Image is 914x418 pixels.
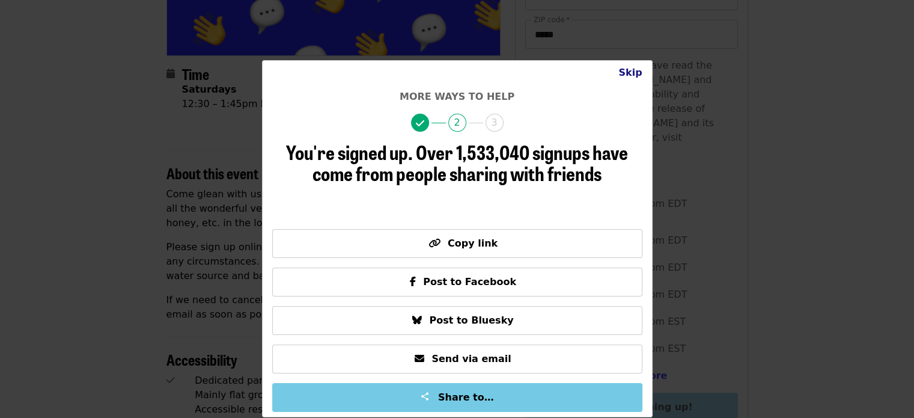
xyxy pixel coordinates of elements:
span: 3 [486,114,504,132]
img: Share [420,392,430,401]
i: link icon [428,238,440,249]
span: More ways to help [400,91,514,102]
span: Post to Bluesky [429,315,513,326]
button: Copy link [272,229,642,258]
span: 2 [448,114,466,132]
span: Post to Facebook [423,276,516,287]
i: facebook-f icon [410,276,416,287]
button: Post to Facebook [272,268,642,297]
i: envelope icon [415,353,424,364]
button: Share to… [272,383,642,412]
button: Send via email [272,345,642,373]
span: Share to… [438,392,494,403]
span: You're signed up. [286,138,413,166]
i: bluesky icon [412,315,422,326]
button: Post to Bluesky [272,306,642,335]
button: Close [609,61,651,85]
span: Send via email [431,353,511,364]
i: check icon [416,118,424,129]
span: Over 1,533,040 signups have come from people sharing with friends [312,138,628,187]
span: Copy link [448,238,498,249]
